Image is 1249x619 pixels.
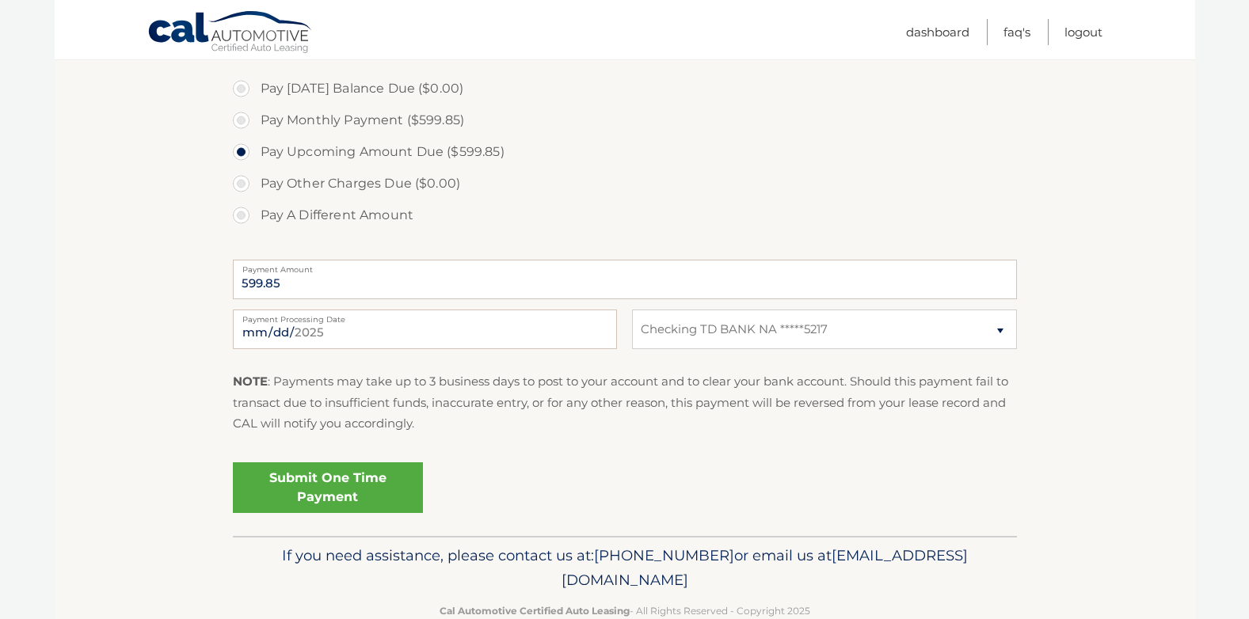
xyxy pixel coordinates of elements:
[243,543,1007,594] p: If you need assistance, please contact us at: or email us at
[233,260,1017,272] label: Payment Amount
[233,309,617,322] label: Payment Processing Date
[233,260,1017,299] input: Payment Amount
[147,10,314,56] a: Cal Automotive
[1064,19,1102,45] a: Logout
[233,374,268,389] strong: NOTE
[233,73,1017,104] label: Pay [DATE] Balance Due ($0.00)
[233,309,617,349] input: Payment Date
[1003,19,1030,45] a: FAQ's
[233,168,1017,199] label: Pay Other Charges Due ($0.00)
[906,19,969,45] a: Dashboard
[233,104,1017,136] label: Pay Monthly Payment ($599.85)
[594,546,734,564] span: [PHONE_NUMBER]
[233,371,1017,434] p: : Payments may take up to 3 business days to post to your account and to clear your bank account....
[233,136,1017,168] label: Pay Upcoming Amount Due ($599.85)
[233,462,423,513] a: Submit One Time Payment
[440,605,630,617] strong: Cal Automotive Certified Auto Leasing
[243,602,1007,619] p: - All Rights Reserved - Copyright 2025
[233,199,1017,231] label: Pay A Different Amount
